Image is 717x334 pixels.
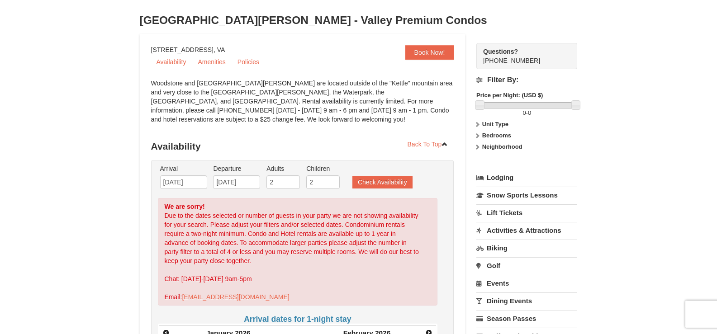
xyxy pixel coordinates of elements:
[213,164,260,173] label: Departure
[476,240,577,256] a: Biking
[352,176,413,188] button: Check Availability
[182,293,289,301] a: [EMAIL_ADDRESS][DOMAIN_NAME]
[528,109,531,116] span: 0
[483,48,518,55] strong: Questions?
[476,92,543,99] strong: Price per Night: (USD $)
[476,292,577,309] a: Dining Events
[160,164,207,173] label: Arrival
[232,55,265,69] a: Policies
[476,310,577,327] a: Season Passes
[151,55,192,69] a: Availability
[140,11,578,29] h3: [GEOGRAPHIC_DATA][PERSON_NAME] - Valley Premium Condos
[482,143,522,150] strong: Neighborhood
[158,198,438,306] div: Due to the dates selected or number of guests in your party we are not showing availability for y...
[476,275,577,292] a: Events
[405,45,454,60] a: Book Now!
[476,222,577,239] a: Activities & Attractions
[482,121,508,127] strong: Unit Type
[476,204,577,221] a: Lift Tickets
[522,109,526,116] span: 0
[151,137,454,155] h3: Availability
[483,47,561,64] span: [PHONE_NUMBER]
[482,132,511,139] strong: Bedrooms
[151,79,454,133] div: Woodstone and [GEOGRAPHIC_DATA][PERSON_NAME] are located outside of the "Kettle" mountain area an...
[402,137,454,151] a: Back To Top
[476,76,577,84] h4: Filter By:
[165,203,205,210] strong: We are sorry!
[476,257,577,274] a: Golf
[192,55,231,69] a: Amenities
[158,315,438,324] h4: Arrival dates for 1-night stay
[476,108,577,118] label: -
[306,164,340,173] label: Children
[476,169,577,186] a: Lodging
[266,164,300,173] label: Adults
[476,187,577,203] a: Snow Sports Lessons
